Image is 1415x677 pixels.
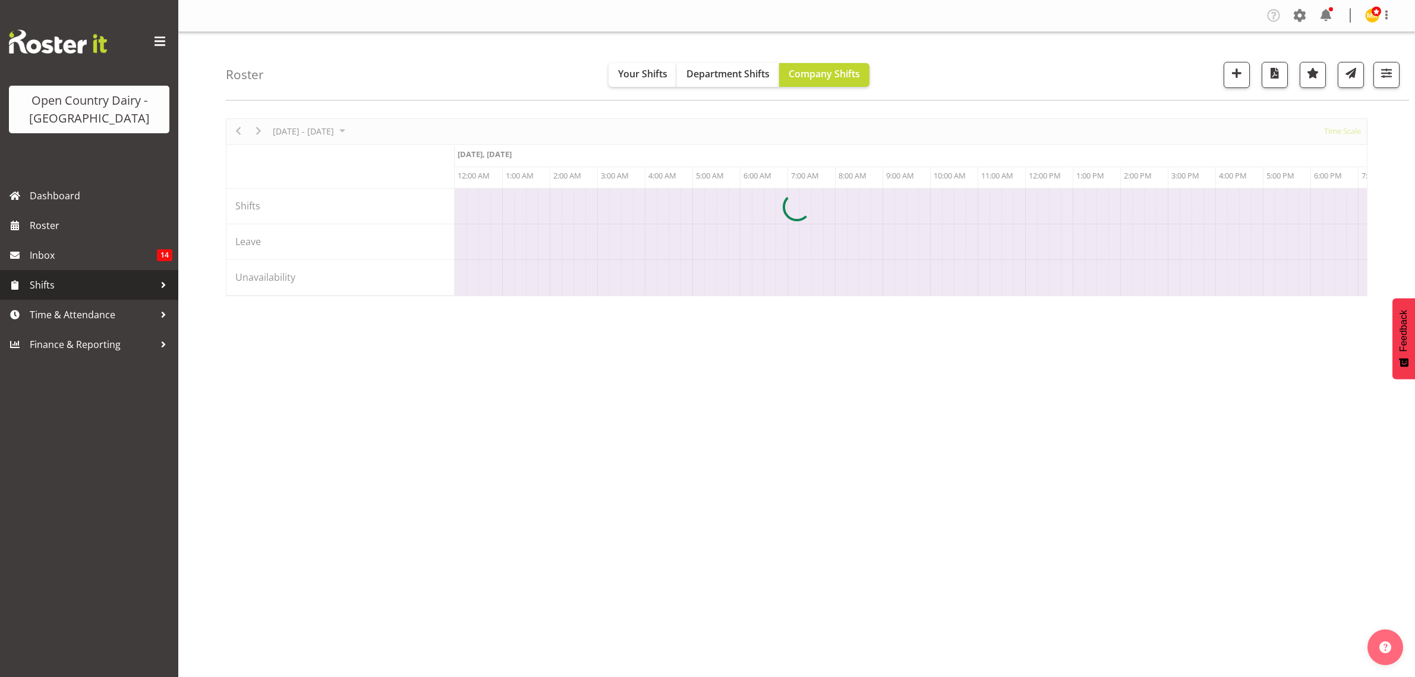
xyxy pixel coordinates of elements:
[677,63,779,87] button: Department Shifts
[789,67,860,80] span: Company Shifts
[609,63,677,87] button: Your Shifts
[9,30,107,54] img: Rosterit website logo
[1398,310,1409,352] span: Feedback
[1392,298,1415,379] button: Feedback - Show survey
[30,187,172,205] span: Dashboard
[1262,62,1288,88] button: Download a PDF of the roster according to the set date range.
[30,306,155,324] span: Time & Attendance
[779,63,869,87] button: Company Shifts
[618,67,667,80] span: Your Shifts
[30,336,155,353] span: Finance & Reporting
[1224,62,1250,88] button: Add a new shift
[30,246,157,264] span: Inbox
[1379,641,1391,653] img: help-xxl-2.png
[21,92,157,127] div: Open Country Dairy - [GEOGRAPHIC_DATA]
[1365,8,1379,23] img: milk-reception-awarua7542.jpg
[226,68,264,82] h4: Roster
[30,217,172,234] span: Roster
[1300,62,1326,88] button: Highlight an important date within the roster.
[686,67,770,80] span: Department Shifts
[1338,62,1364,88] button: Send a list of all shifts for the selected filtered period to all rostered employees.
[157,249,172,261] span: 14
[30,276,155,294] span: Shifts
[1373,62,1400,88] button: Filter Shifts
